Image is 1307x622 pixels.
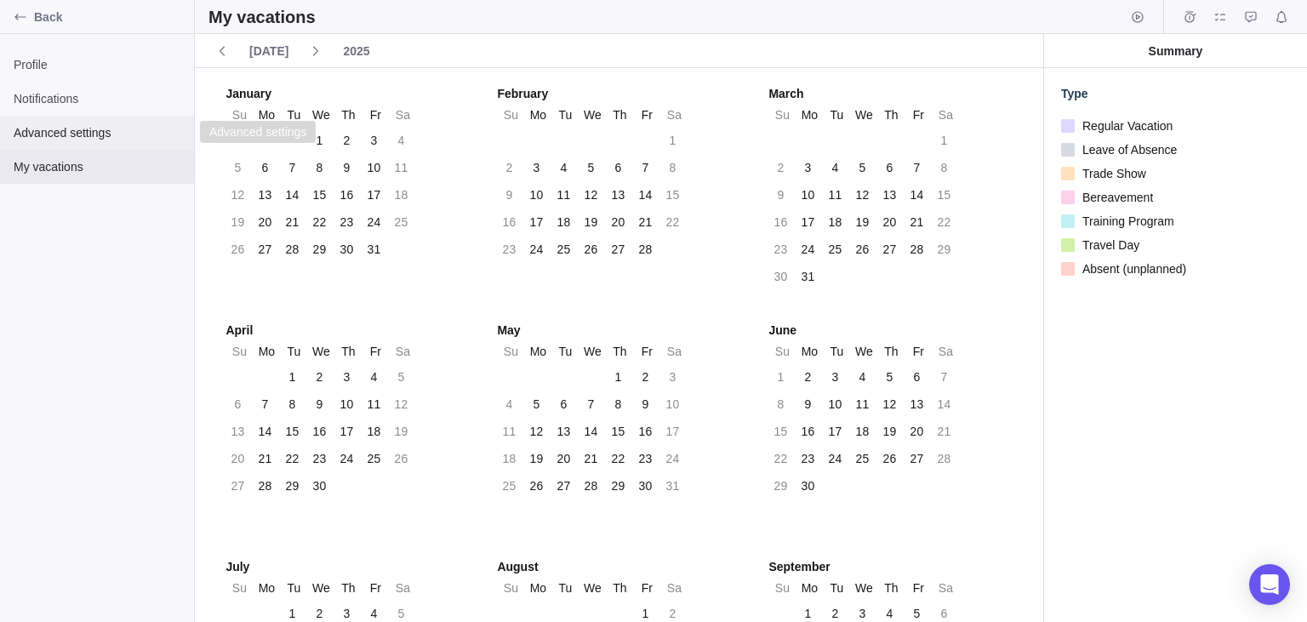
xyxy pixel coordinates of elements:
[557,159,569,176] div: 4
[883,450,897,467] div: 26
[526,103,550,127] div: Mo
[825,576,848,600] div: Tu
[802,423,815,440] div: 16
[768,558,830,576] span: September
[368,605,380,622] div: 4
[368,396,381,413] div: 11
[368,450,381,467] div: 25
[639,605,651,622] div: 1
[883,214,897,231] div: 20
[938,396,951,413] div: 14
[666,368,678,385] div: 3
[797,103,821,127] div: Mo
[259,214,272,231] div: 20
[585,477,598,494] div: 28
[530,214,544,231] div: 17
[340,450,354,467] div: 24
[309,103,333,127] div: We
[227,103,251,127] div: Su
[856,159,868,176] div: 5
[259,159,271,176] div: 6
[557,241,571,258] div: 25
[825,340,848,363] div: Tu
[802,450,815,467] div: 23
[503,423,517,440] div: 11
[1075,138,1177,162] span: Leave of Absence
[666,132,678,149] div: 1
[879,103,903,127] div: Th
[666,605,678,622] div: 2
[231,396,243,413] div: 6
[774,186,786,203] div: 9
[910,186,924,203] div: 14
[340,214,354,231] div: 23
[553,576,577,600] div: Tu
[662,340,686,363] div: Sa
[635,340,659,363] div: Fr
[856,423,870,440] div: 18
[938,132,950,149] div: 1
[286,423,300,440] div: 15
[34,9,187,26] span: Back
[910,159,922,176] div: 7
[829,605,841,622] div: 2
[1270,13,1293,26] a: Notifications
[829,159,841,176] div: 4
[639,477,653,494] div: 30
[829,450,842,467] div: 24
[395,368,407,385] div: 5
[395,214,408,231] div: 25
[14,90,180,107] span: Notifications
[368,241,381,258] div: 31
[503,477,517,494] div: 25
[1061,138,1290,162] div: Leave of Absence
[639,368,651,385] div: 2
[286,396,298,413] div: 8
[612,241,625,258] div: 27
[770,576,794,600] div: Su
[1075,162,1146,185] span: Trade Show
[856,241,870,258] div: 26
[612,396,624,413] div: 8
[313,477,327,494] div: 30
[774,368,786,385] div: 1
[802,186,815,203] div: 10
[1208,5,1232,29] span: My assignments
[1061,233,1290,257] div: Travel Day
[286,477,300,494] div: 29
[1061,114,1290,138] div: Regular Vacation
[340,241,354,258] div: 30
[282,103,305,127] div: Tu
[340,186,354,203] div: 16
[499,576,522,600] div: Su
[368,159,381,176] div: 10
[557,423,571,440] div: 13
[499,103,522,127] div: Su
[910,450,924,467] div: 27
[1270,5,1293,29] span: Notifications
[225,322,253,340] span: April
[933,576,957,600] div: Sa
[259,477,272,494] div: 28
[774,159,786,176] div: 2
[231,159,243,176] div: 5
[883,241,897,258] div: 27
[938,186,951,203] div: 15
[938,159,950,176] div: 8
[553,340,577,363] div: Tu
[768,322,796,340] span: June
[363,576,387,600] div: Fr
[395,450,408,467] div: 26
[1061,85,1290,102] div: Type
[883,423,897,440] div: 19
[910,214,924,231] div: 21
[557,214,571,231] div: 18
[313,605,325,622] div: 2
[313,423,327,440] div: 16
[666,450,680,467] div: 24
[829,214,842,231] div: 18
[906,103,930,127] div: Fr
[1126,5,1150,29] span: Start timer
[666,423,680,440] div: 17
[340,368,352,385] div: 3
